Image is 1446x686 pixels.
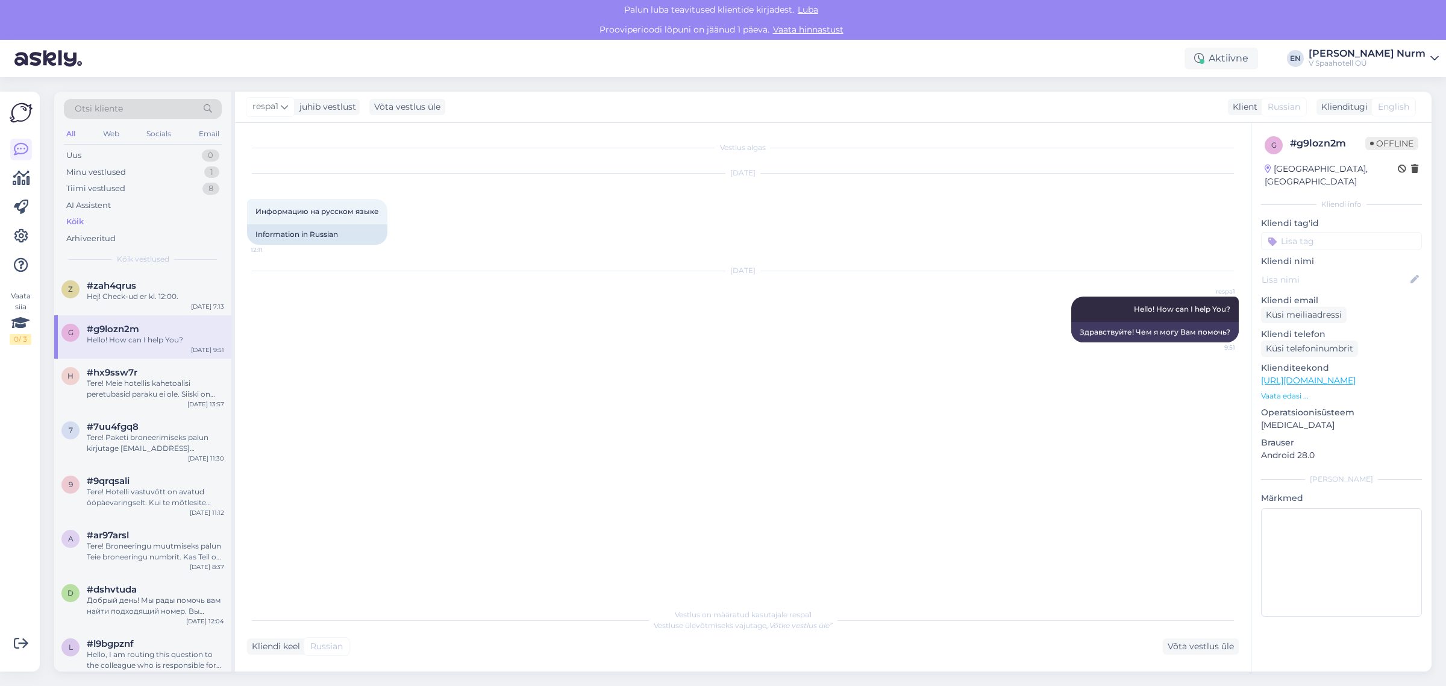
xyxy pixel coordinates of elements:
[87,291,224,302] div: Hej! Check-ud er kl. 12:00.
[1261,436,1422,449] p: Brauser
[255,207,379,216] span: Информацию на русском языке
[766,621,833,630] i: „Võtke vestlus üle”
[1071,322,1239,342] div: Здравствуйте! Чем я могу Вам помочь?
[1261,232,1422,250] input: Lisa tag
[87,335,224,345] div: Hello! How can I help You?
[187,400,224,409] div: [DATE] 13:57
[66,216,84,228] div: Kõik
[794,4,822,15] span: Luba
[1134,304,1230,313] span: Hello! How can I help You?
[68,534,74,543] span: a
[675,610,812,619] span: Vestlus on määratud kasutajale respa1
[1365,137,1418,150] span: Offline
[1228,101,1257,113] div: Klient
[1261,341,1358,357] div: Küsi telefoninumbrit
[87,432,224,454] div: Tere! Paketi broneerimiseks palun kirjutage [EMAIL_ADDRESS][DOMAIN_NAME] või helistage [PHONE_NUM...
[66,233,116,245] div: Arhiveeritud
[1261,217,1422,230] p: Kliendi tag'id
[1271,140,1277,149] span: g
[66,183,125,195] div: Tiimi vestlused
[1262,273,1408,286] input: Lisa nimi
[1190,343,1235,352] span: 9:51
[87,367,137,378] span: #hx9ssw7r
[10,334,31,345] div: 0 / 3
[1261,474,1422,485] div: [PERSON_NAME]
[1261,255,1422,268] p: Kliendi nimi
[1261,199,1422,210] div: Kliendi info
[251,245,296,254] span: 12:11
[186,617,224,626] div: [DATE] 12:04
[1190,287,1235,296] span: respa1
[1268,101,1300,113] span: Russian
[1261,328,1422,341] p: Kliendi telefon
[769,24,847,35] a: Vaata hinnastust
[66,149,81,162] div: Uus
[369,99,445,115] div: Võta vestlus üle
[144,126,174,142] div: Socials
[1378,101,1409,113] span: English
[190,562,224,571] div: [DATE] 8:37
[1261,375,1356,386] a: [URL][DOMAIN_NAME]
[1309,49,1426,58] div: [PERSON_NAME] Nurm
[247,265,1239,276] div: [DATE]
[654,621,833,630] span: Vestluse ülevõtmiseks vajutage
[87,595,224,617] div: Добрый день! Мы рады помочь вам найти подходящий номер. Вы можете использовать спа-центр с момент...
[69,426,73,435] span: 7
[247,640,300,653] div: Kliendi keel
[310,640,343,653] span: Russian
[87,486,224,508] div: Tere! Hotelli vastuvõtt on avatud ööpäevaringselt. Kui te mõtlesite spaa lahtiolekuaegasid, siis ...
[1309,49,1439,68] a: [PERSON_NAME] NurmV Spaahotell OÜ
[247,224,387,245] div: Information in Russian
[87,378,224,400] div: Tere! Meie hotellis kahetoalisi peretubasid paraku ei ole. Siiski on Superior toaklassis kaks toa...
[69,480,73,489] span: 9
[202,183,219,195] div: 8
[196,126,222,142] div: Email
[87,584,137,595] span: #dshvtuda
[1261,294,1422,307] p: Kliendi email
[190,508,224,517] div: [DATE] 11:12
[204,166,219,178] div: 1
[66,200,111,212] div: AI Assistent
[87,649,224,671] div: Hello, I am routing this question to the colleague who is responsible for this topic. The reply m...
[1261,406,1422,419] p: Operatsioonisüsteem
[1261,449,1422,462] p: Android 28.0
[64,126,78,142] div: All
[1261,362,1422,374] p: Klienditeekond
[66,166,126,178] div: Minu vestlused
[1309,58,1426,68] div: V Spaahotell OÜ
[87,530,129,541] span: #ar97arsl
[87,476,130,486] span: #9qrqsali
[1261,419,1422,432] p: [MEDICAL_DATA]
[68,285,73,294] span: z
[202,149,219,162] div: 0
[67,588,74,597] span: d
[75,102,123,115] span: Otsi kliente
[87,324,139,335] span: #g9lozn2m
[247,142,1239,153] div: Vestlus algas
[1265,163,1398,188] div: [GEOGRAPHIC_DATA], [GEOGRAPHIC_DATA]
[67,371,74,380] span: h
[1261,307,1347,323] div: Küsi meiliaadressi
[10,101,33,124] img: Askly Logo
[191,302,224,311] div: [DATE] 7:13
[68,328,74,337] span: g
[87,421,139,432] span: #7uu4fgq8
[87,638,134,649] span: #l9bgpznf
[69,643,73,652] span: l
[1316,101,1368,113] div: Klienditugi
[10,291,31,345] div: Vaata siia
[188,454,224,463] div: [DATE] 11:30
[191,345,224,354] div: [DATE] 9:51
[188,671,224,680] div: [DATE] 21:01
[1261,492,1422,505] p: Märkmed
[1290,136,1365,151] div: # g9lozn2m
[87,541,224,562] div: Tere! Broneeringu muutmiseks palun Teie broneeringu numbrit. Kas Teil on ka mõni alternatiivne ku...
[247,168,1239,178] div: [DATE]
[101,126,122,142] div: Web
[252,100,278,113] span: respa1
[1287,50,1304,67] div: EN
[1163,638,1239,655] div: Võta vestlus üle
[1185,48,1258,69] div: Aktiivne
[87,280,136,291] span: #zah4qrus
[295,101,356,113] div: juhib vestlust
